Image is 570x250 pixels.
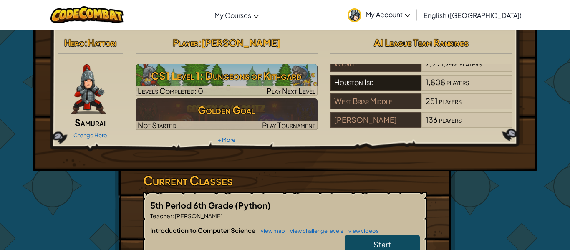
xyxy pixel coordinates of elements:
[136,66,318,85] h3: CS1 Level 1: Dungeons of Kithgard
[330,64,512,73] a: World7,991,742players
[174,212,222,220] span: [PERSON_NAME]
[286,227,343,234] a: view challenge levels
[426,96,438,106] span: 251
[150,226,257,234] span: Introduction to Computer Science
[330,120,512,130] a: [PERSON_NAME]136players
[173,37,198,48] span: Player
[75,116,106,128] span: Samurai
[439,96,462,106] span: players
[198,37,202,48] span: :
[150,212,172,220] span: Teacher
[439,115,462,124] span: players
[138,120,177,130] span: Not Started
[330,93,421,109] div: West Briar Middle
[214,11,251,20] span: My Courses
[330,112,421,128] div: [PERSON_NAME]
[446,77,469,87] span: players
[344,227,379,234] a: view videos
[143,171,427,190] h3: Current Classes
[64,37,84,48] span: Hero
[424,11,522,20] span: English ([GEOGRAPHIC_DATA])
[71,64,106,114] img: samurai.pose.png
[88,37,116,48] span: Hattori
[136,64,318,96] img: CS1 Level 1: Dungeons of Kithgard
[330,75,421,91] div: Houston Isd
[73,132,107,139] a: Change Hero
[136,64,318,96] a: Play Next Level
[50,6,124,23] img: CodeCombat logo
[262,120,315,130] span: Play Tournament
[330,101,512,111] a: West Briar Middle251players
[374,37,469,48] span: AI League Team Rankings
[426,115,438,124] span: 136
[419,4,526,26] a: English ([GEOGRAPHIC_DATA])
[172,212,174,220] span: :
[330,83,512,92] a: Houston Isd1,808players
[150,200,235,210] span: 5th Period 6th Grade
[257,227,285,234] a: view map
[136,98,318,130] a: Golden GoalNot StartedPlay Tournament
[210,4,263,26] a: My Courses
[267,86,315,96] span: Play Next Level
[202,37,280,48] span: [PERSON_NAME]
[426,77,445,87] span: 1,808
[235,200,271,210] span: (Python)
[343,2,414,28] a: My Account
[218,136,235,143] a: + More
[373,240,391,249] span: Start
[136,98,318,130] img: Golden Goal
[366,10,410,19] span: My Account
[84,37,88,48] span: :
[348,8,361,22] img: avatar
[136,101,318,119] h3: Golden Goal
[138,86,203,96] span: Levels Completed: 0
